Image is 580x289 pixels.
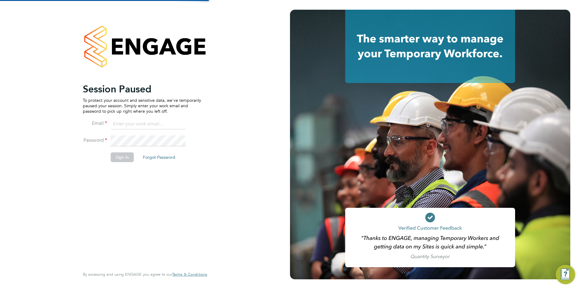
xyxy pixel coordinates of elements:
label: Email [83,120,107,127]
span: By accessing and using ENGAGE you agree to our [83,272,207,277]
button: Forgot Password [138,152,180,162]
input: Enter your work email... [111,119,186,130]
button: Engage Resource Center [556,265,575,284]
a: Terms & Conditions [172,272,207,277]
h2: Session Paused [83,83,201,95]
p: To protect your account and sensitive data, we've temporarily paused your session. Simply enter y... [83,98,201,114]
button: Sign In [111,152,134,162]
label: Password [83,137,107,144]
